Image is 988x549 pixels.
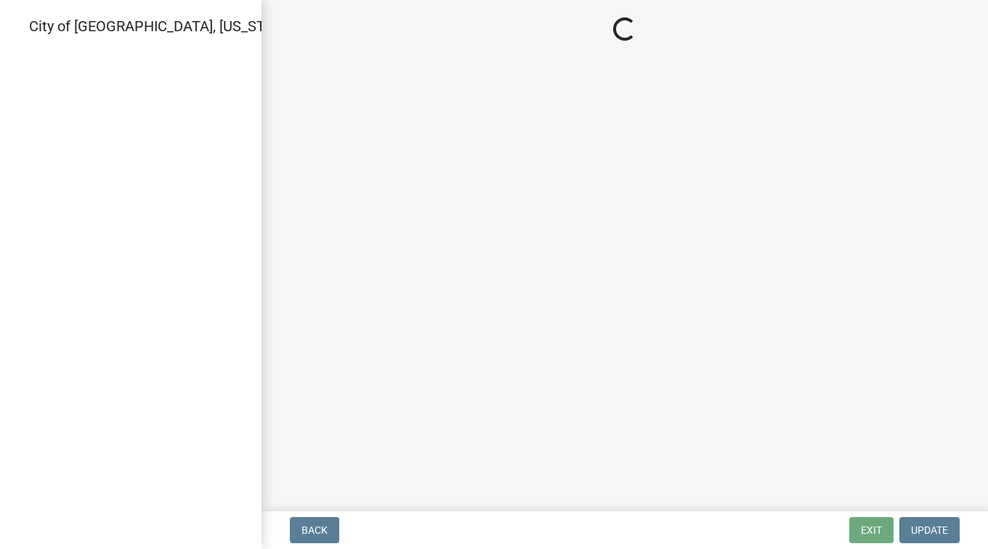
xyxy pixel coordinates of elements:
[290,517,339,543] button: Back
[899,517,960,543] button: Update
[301,524,328,536] span: Back
[911,524,948,536] span: Update
[849,517,894,543] button: Exit
[29,17,293,35] span: City of [GEOGRAPHIC_DATA], [US_STATE]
